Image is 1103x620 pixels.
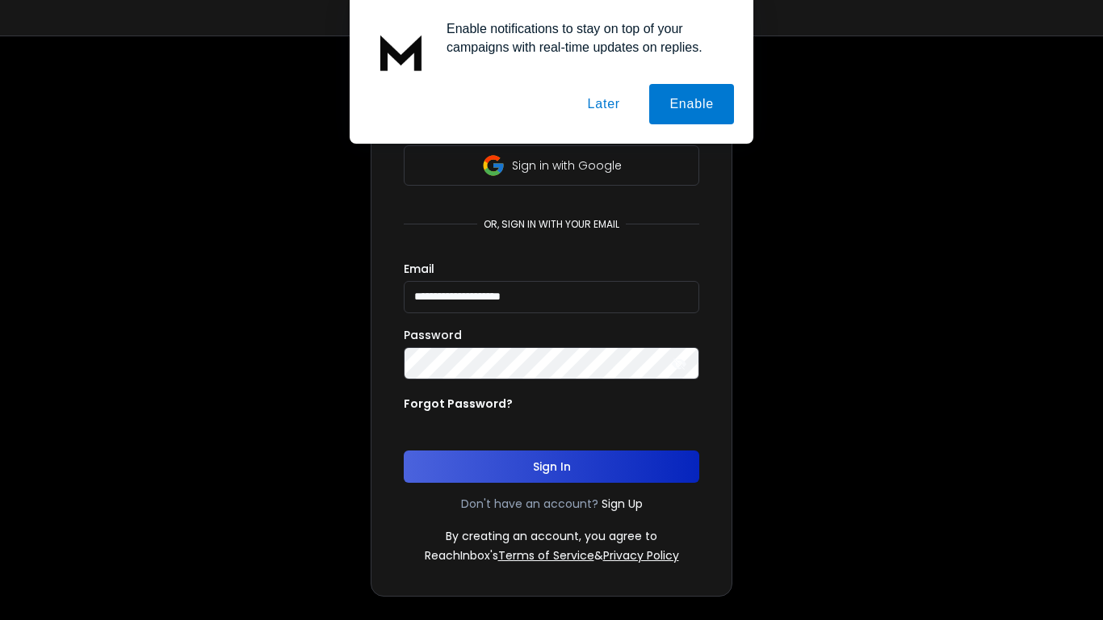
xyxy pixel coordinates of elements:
[649,84,734,124] button: Enable
[498,547,594,563] a: Terms of Service
[369,19,434,84] img: notification icon
[404,145,699,186] button: Sign in with Google
[603,547,679,563] a: Privacy Policy
[425,547,679,563] p: ReachInbox's &
[404,396,513,412] p: Forgot Password?
[461,496,598,512] p: Don't have an account?
[446,528,657,544] p: By creating an account, you agree to
[404,329,462,341] label: Password
[477,218,626,231] p: or, sign in with your email
[567,84,640,124] button: Later
[434,19,734,57] div: Enable notifications to stay on top of your campaigns with real-time updates on replies.
[404,263,434,274] label: Email
[602,496,643,512] a: Sign Up
[404,450,699,483] button: Sign In
[512,157,622,174] p: Sign in with Google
